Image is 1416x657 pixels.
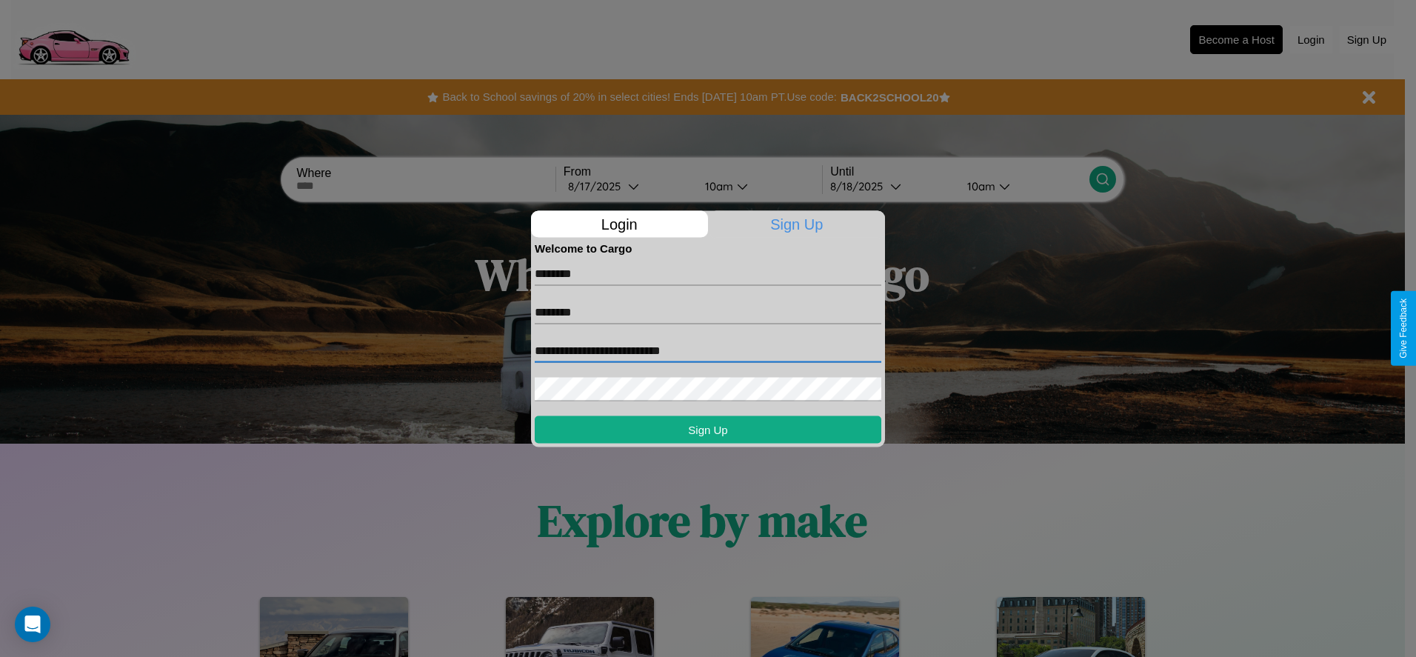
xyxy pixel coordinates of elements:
[1398,299,1409,358] div: Give Feedback
[531,210,708,237] p: Login
[15,607,50,642] div: Open Intercom Messenger
[535,416,881,443] button: Sign Up
[709,210,886,237] p: Sign Up
[535,241,881,254] h4: Welcome to Cargo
